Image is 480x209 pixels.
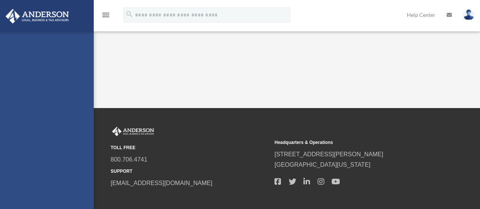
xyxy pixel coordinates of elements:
[463,9,474,20] img: User Pic
[274,162,370,168] a: [GEOGRAPHIC_DATA][US_STATE]
[3,9,71,24] img: Anderson Advisors Platinum Portal
[111,180,212,186] a: [EMAIL_ADDRESS][DOMAIN_NAME]
[125,10,133,18] i: search
[274,139,433,147] small: Headquarters & Operations
[111,156,147,163] a: 800.706.4741
[101,10,110,19] i: menu
[111,127,156,136] img: Anderson Advisors Platinum Portal
[274,151,383,157] a: [STREET_ADDRESS][PERSON_NAME]
[111,144,269,152] small: TOLL FREE
[101,13,110,19] a: menu
[111,167,269,175] small: SUPPORT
